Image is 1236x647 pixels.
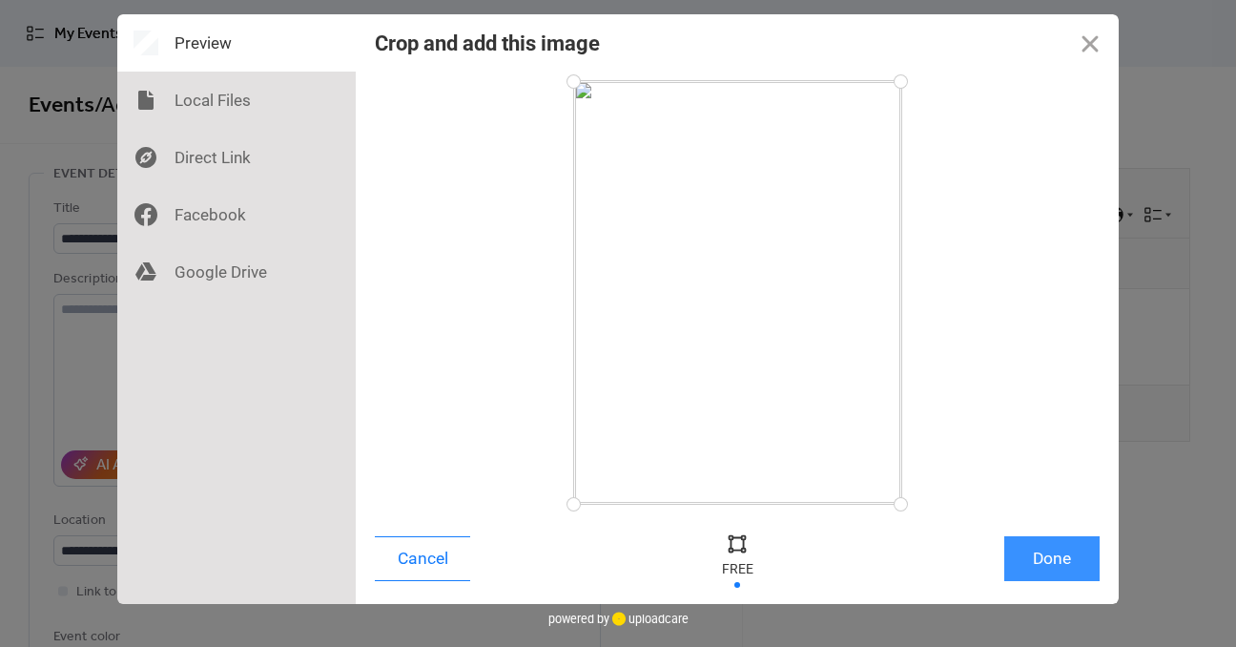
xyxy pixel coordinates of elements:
div: powered by [548,604,689,633]
div: Facebook [117,186,356,243]
a: uploadcare [609,612,689,626]
div: Google Drive [117,243,356,301]
button: Cancel [375,536,470,581]
div: Preview [117,14,356,72]
div: Crop and add this image [375,31,600,55]
button: Close [1061,14,1119,72]
div: Local Files [117,72,356,129]
button: Done [1004,536,1100,581]
div: Direct Link [117,129,356,186]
